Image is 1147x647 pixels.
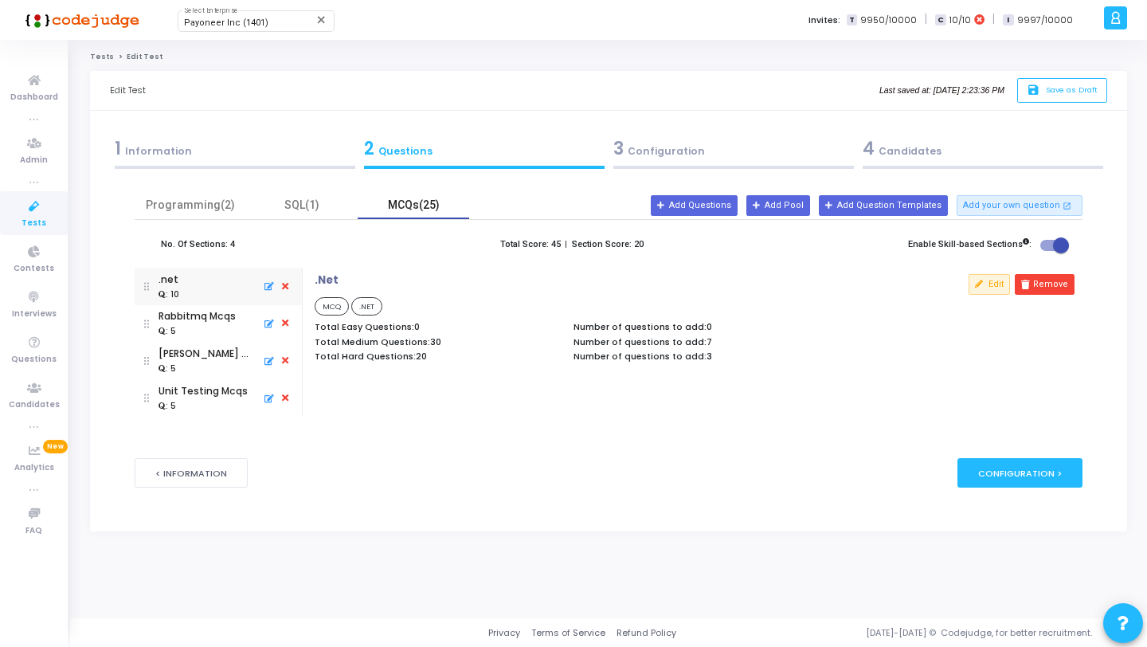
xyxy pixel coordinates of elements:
[20,154,48,167] span: Admin
[161,238,235,252] label: No. Of Sections: 4
[858,131,1107,174] a: 4Candidates
[746,195,810,216] button: Add Pool
[159,326,176,338] div: : 5
[863,136,875,161] span: 4
[879,86,1004,95] i: Last saved at: [DATE] 2:23:36 PM
[500,238,561,252] label: Total Score: 45
[14,262,54,276] span: Contests
[847,14,857,26] span: T
[144,268,150,305] img: drag icon
[127,52,162,61] span: Edit Test
[159,309,236,323] div: Rabbitmq Mcqs
[808,14,840,27] label: Invites:
[159,384,248,398] div: Unit Testing Mcqs
[416,350,427,363] span: 20
[159,401,176,413] div: : 5
[12,308,57,321] span: Interviews
[135,458,248,488] button: < Information
[367,197,460,214] div: MCQs(25)
[613,135,854,162] div: Configuration
[144,343,150,380] img: drag icon
[1017,14,1073,27] span: 9997/10000
[159,289,179,301] div: : 10
[676,626,1127,640] div: [DATE]-[DATE] © Codejudge, for better recruitment.
[969,274,1010,295] button: Edit
[992,11,995,28] span: |
[707,350,712,363] span: 3
[430,335,441,348] span: 30
[364,135,605,162] div: Questions
[1027,84,1043,97] i: save
[315,297,349,315] span: MCQ
[14,461,54,475] span: Analytics
[573,322,816,332] p: Number of questions to add:
[144,305,150,343] img: drag icon
[25,524,42,538] span: FAQ
[935,14,945,26] span: C
[565,239,567,249] b: |
[908,238,1032,252] label: Enable Skill-based Sections :
[1063,200,1071,211] mat-icon: open_in_new
[707,335,712,348] span: 7
[9,398,60,412] span: Candidates
[613,136,624,161] span: 3
[364,136,374,161] span: 2
[863,135,1103,162] div: Candidates
[949,14,971,27] span: 10/10
[20,4,139,36] img: logo
[159,363,176,375] div: : 5
[159,347,256,361] div: [PERSON_NAME] Mcqs
[351,297,382,315] span: .NET
[115,136,121,161] span: 1
[1017,78,1107,103] button: saveSave as Draft
[617,626,676,640] a: Refund Policy
[110,71,146,110] div: Edit Test
[110,131,359,174] a: 1Information
[819,195,948,216] button: Add Question Templates
[144,379,150,417] img: drag icon
[315,14,328,26] mat-icon: Clear
[707,320,712,333] span: 0
[43,440,68,453] span: New
[184,18,268,28] span: Payoneer Inc (1401)
[925,11,927,28] span: |
[315,337,557,347] p: Total Medium Questions:
[90,52,114,61] a: Tests
[1003,14,1013,26] span: I
[144,197,237,214] div: Programming(2)
[10,91,58,104] span: Dashboard
[315,351,557,362] p: Total Hard Questions:
[531,626,605,640] a: Terms of Service
[11,353,57,367] span: Questions
[115,135,355,162] div: Information
[609,131,858,174] a: 3Configuration
[1015,274,1075,295] button: Remove
[359,131,609,174] a: 2Questions
[957,195,1082,216] button: Add your own question
[573,337,816,347] p: Number of questions to add:
[90,52,1127,62] nav: breadcrumb
[414,320,420,333] span: 0
[315,274,339,287] p: .Net
[22,217,46,230] span: Tests
[573,351,816,362] p: Number of questions to add:
[488,626,520,640] a: Privacy
[256,197,348,214] div: SQL(1)
[315,322,557,332] p: Total Easy Questions:
[957,458,1082,488] div: Configuration >
[860,14,917,27] span: 9950/10000
[572,238,644,252] label: Section Score: 20
[159,273,188,287] div: .net
[651,195,738,216] button: Add Questions
[1046,84,1098,95] span: Save as Draft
